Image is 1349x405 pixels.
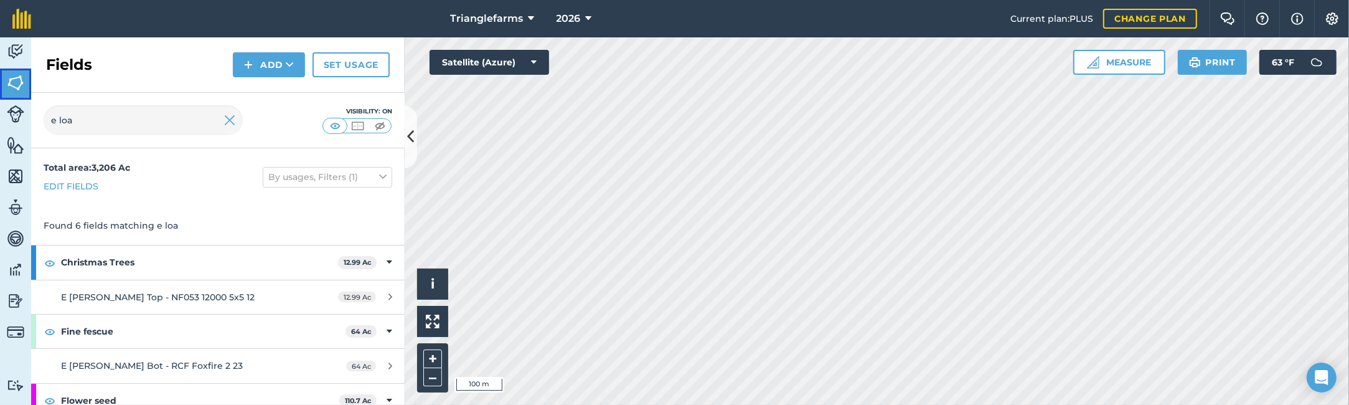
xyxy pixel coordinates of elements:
[44,162,130,173] strong: Total area : 3,206 Ac
[7,74,24,92] img: svg+xml;base64,PHN2ZyB4bWxucz0iaHR0cDovL3d3dy53My5vcmcvMjAwMC9zdmciIHdpZHRoPSI1NiIgaGVpZ2h0PSI2MC...
[372,120,388,132] img: svg+xml;base64,PHN2ZyB4bWxucz0iaHR0cDovL3d3dy53My5vcmcvMjAwMC9zdmciIHdpZHRoPSI1MCIgaGVpZ2h0PSI0MC...
[46,55,92,75] h2: Fields
[31,280,405,314] a: E [PERSON_NAME] Top - NF053 12000 5x5 1212.99 Ac
[263,167,392,187] button: By usages, Filters (1)
[224,113,235,128] img: svg+xml;base64,PHN2ZyB4bWxucz0iaHR0cDovL3d3dy53My5vcmcvMjAwMC9zdmciIHdpZHRoPSIyMiIgaGVpZ2h0PSIzMC...
[426,315,439,328] img: Four arrows, one pointing top left, one top right, one bottom right and the last bottom left
[423,350,442,368] button: +
[7,323,24,341] img: svg+xml;base64,PD94bWwgdmVyc2lvbj0iMS4wIiBlbmNvZGluZz0idXRmLTgiPz4KPCEtLSBHZW5lcmF0b3I6IEFkb2JlIE...
[345,396,372,405] strong: 110.7 Ac
[1304,50,1329,75] img: svg+xml;base64,PD94bWwgdmVyc2lvbj0iMS4wIiBlbmNvZGluZz0idXRmLTgiPz4KPCEtLSBHZW5lcmF0b3I6IEFkb2JlIE...
[44,179,98,193] a: Edit fields
[31,349,405,383] a: E [PERSON_NAME] Bot - RCF Foxfire 2 2364 Ac
[7,260,24,279] img: svg+xml;base64,PD94bWwgdmVyc2lvbj0iMS4wIiBlbmNvZGluZz0idXRmLTgiPz4KPCEtLSBHZW5lcmF0b3I6IEFkb2JlIE...
[61,315,345,348] strong: Fine fescue
[1220,12,1235,25] img: Two speech bubbles overlapping with the left bubble in the forefront
[1103,9,1197,29] a: Change plan
[44,255,55,270] img: svg+xml;base64,PHN2ZyB4bWxucz0iaHR0cDovL3d3dy53My5vcmcvMjAwMC9zdmciIHdpZHRoPSIxOCIgaGVpZ2h0PSIyNC...
[313,52,390,77] a: Set usage
[338,292,376,302] span: 12.99 Ac
[31,206,405,245] div: Found 6 fields matching e loa
[61,292,255,303] span: E [PERSON_NAME] Top - NF053 12000 5x5 12
[1291,11,1304,26] img: svg+xml;base64,PHN2ZyB4bWxucz0iaHR0cDovL3d3dy53My5vcmcvMjAwMC9zdmciIHdpZHRoPSIxNyIgaGVpZ2h0PSIxNy...
[322,107,392,117] div: Visibility: On
[61,245,338,279] strong: Christmas Trees
[327,120,343,132] img: svg+xml;base64,PHN2ZyB4bWxucz0iaHR0cDovL3d3dy53My5vcmcvMjAwMC9zdmciIHdpZHRoPSI1MCIgaGVpZ2h0PSI0MC...
[7,42,24,61] img: svg+xml;base64,PD94bWwgdmVyc2lvbj0iMS4wIiBlbmNvZGluZz0idXRmLTgiPz4KPCEtLSBHZW5lcmF0b3I6IEFkb2JlIE...
[344,258,372,267] strong: 12.99 Ac
[430,50,549,75] button: Satellite (Azure)
[1325,12,1340,25] img: A cog icon
[7,136,24,155] img: svg+xml;base64,PHN2ZyB4bWxucz0iaHR0cDovL3d3dy53My5vcmcvMjAwMC9zdmciIHdpZHRoPSI1NiIgaGVpZ2h0PSI2MC...
[7,167,24,186] img: svg+xml;base64,PHN2ZyB4bWxucz0iaHR0cDovL3d3dy53My5vcmcvMjAwMC9zdmciIHdpZHRoPSI1NiIgaGVpZ2h0PSI2MC...
[44,324,55,339] img: svg+xml;base64,PHN2ZyB4bWxucz0iaHR0cDovL3d3dy53My5vcmcvMjAwMC9zdmciIHdpZHRoPSIxOCIgaGVpZ2h0PSIyNC...
[450,11,523,26] span: Trianglefarms
[1255,12,1270,25] img: A question mark icon
[7,198,24,217] img: svg+xml;base64,PD94bWwgdmVyc2lvbj0iMS4wIiBlbmNvZGluZz0idXRmLTgiPz4KPCEtLSBHZW5lcmF0b3I6IEFkb2JlIE...
[417,269,448,300] button: i
[1010,12,1093,26] span: Current plan : PLUS
[31,245,405,279] div: Christmas Trees12.99 Ac
[423,368,442,386] button: –
[244,57,253,72] img: svg+xml;base64,PHN2ZyB4bWxucz0iaHR0cDovL3d3dy53My5vcmcvMjAwMC9zdmciIHdpZHRoPSIxNCIgaGVpZ2h0PSIyNC...
[1087,56,1099,69] img: Ruler icon
[31,315,405,348] div: Fine fescue64 Ac
[7,229,24,248] img: svg+xml;base64,PD94bWwgdmVyc2lvbj0iMS4wIiBlbmNvZGluZz0idXRmLTgiPz4KPCEtLSBHZW5lcmF0b3I6IEFkb2JlIE...
[1189,55,1201,70] img: svg+xml;base64,PHN2ZyB4bWxucz0iaHR0cDovL3d3dy53My5vcmcvMjAwMC9zdmciIHdpZHRoPSIxOSIgaGVpZ2h0PSIyNC...
[7,105,24,123] img: svg+xml;base64,PD94bWwgdmVyc2lvbj0iMS4wIiBlbmNvZGluZz0idXRmLTgiPz4KPCEtLSBHZW5lcmF0b3I6IEFkb2JlIE...
[7,379,24,391] img: svg+xml;base64,PD94bWwgdmVyc2lvbj0iMS4wIiBlbmNvZGluZz0idXRmLTgiPz4KPCEtLSBHZW5lcmF0b3I6IEFkb2JlIE...
[1272,50,1294,75] span: 63 ° F
[431,276,435,292] span: i
[557,11,581,26] span: 2026
[1307,363,1337,393] div: Open Intercom Messenger
[7,292,24,310] img: svg+xml;base64,PD94bWwgdmVyc2lvbj0iMS4wIiBlbmNvZGluZz0idXRmLTgiPz4KPCEtLSBHZW5lcmF0b3I6IEFkb2JlIE...
[1178,50,1248,75] button: Print
[351,327,372,336] strong: 64 Ac
[346,361,376,371] span: 64 Ac
[233,52,305,77] button: Add
[61,360,243,371] span: E [PERSON_NAME] Bot - RCF Foxfire 2 23
[350,120,365,132] img: svg+xml;base64,PHN2ZyB4bWxucz0iaHR0cDovL3d3dy53My5vcmcvMjAwMC9zdmciIHdpZHRoPSI1MCIgaGVpZ2h0PSI0MC...
[44,105,243,135] input: Search
[1259,50,1337,75] button: 63 °F
[1073,50,1165,75] button: Measure
[12,9,31,29] img: fieldmargin Logo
